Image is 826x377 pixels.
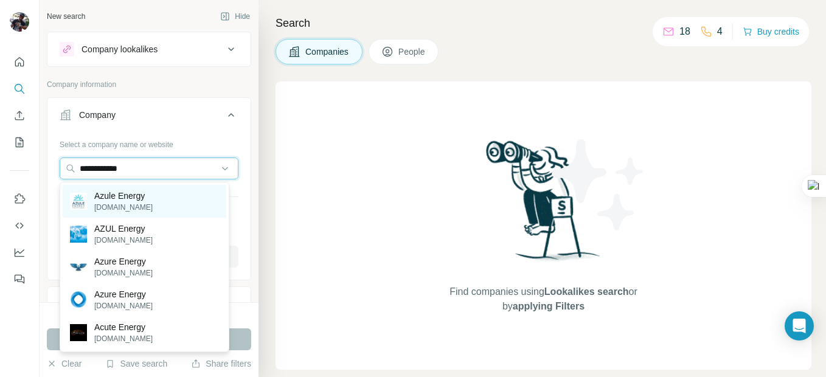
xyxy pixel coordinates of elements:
button: Company lookalikes [47,35,251,64]
div: Company lookalikes [82,43,158,55]
button: Company [47,100,251,134]
span: applying Filters [513,301,585,311]
p: Acute Energy [94,321,153,333]
img: AZUL Energy [70,226,87,243]
button: Use Surfe API [10,215,29,237]
button: Buy credits [743,23,799,40]
p: Azure Energy [94,255,153,268]
p: 4 [717,24,723,39]
img: Azule Energy [70,193,87,210]
div: Select a company name or website [60,134,238,150]
button: Dashboard [10,241,29,263]
p: 18 [679,24,690,39]
h4: Search [276,15,811,32]
button: Industry [47,289,251,319]
button: Quick start [10,51,29,73]
span: Find companies using or by [446,285,640,314]
div: New search [47,11,85,22]
div: Company [79,109,116,121]
img: Azure Energy [70,258,87,275]
p: Azule Energy [94,190,153,202]
img: Avatar [10,12,29,32]
button: Share filters [191,358,251,370]
span: People [398,46,426,58]
button: Hide [212,7,259,26]
span: Companies [305,46,350,58]
button: Clear [47,358,82,370]
div: Open Intercom Messenger [785,311,814,341]
p: [DOMAIN_NAME] [94,268,153,278]
p: [DOMAIN_NAME] [94,333,153,344]
p: [DOMAIN_NAME] [94,235,153,246]
p: AZUL Energy [94,223,153,235]
button: Feedback [10,268,29,290]
span: Lookalikes search [544,286,629,297]
p: Azure Energy [94,288,153,300]
button: My lists [10,131,29,153]
p: Company information [47,79,251,90]
button: Use Surfe on LinkedIn [10,188,29,210]
p: [DOMAIN_NAME] [94,300,153,311]
img: Surfe Illustration - Stars [544,130,653,240]
img: Azure Energy [70,291,87,308]
img: Acute Energy [70,324,87,341]
button: Enrich CSV [10,105,29,126]
img: Surfe Illustration - Woman searching with binoculars [481,137,607,273]
button: Search [10,78,29,100]
button: Save search [105,358,167,370]
p: [DOMAIN_NAME] [94,202,153,213]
